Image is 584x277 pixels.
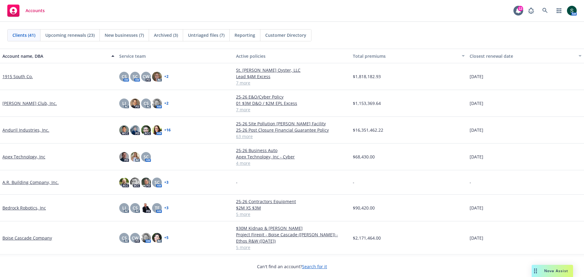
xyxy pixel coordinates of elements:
a: Boise Cascade Company [2,235,52,241]
img: photo [130,178,140,187]
span: Untriaged files (7) [188,32,224,38]
a: Anduril Industries, Inc. [2,127,49,133]
a: 5 more [236,211,348,217]
button: Active policies [234,49,350,63]
a: 25-26 Business Auto [236,147,348,154]
span: SC [155,179,160,185]
a: A.R. Building Company, Inc. [2,179,59,185]
span: [DATE] [470,154,483,160]
span: Reporting [235,32,255,38]
span: CW [143,73,149,80]
a: 25-26 Site Pollution [PERSON_NAME] Facility [236,120,348,127]
span: SC [133,73,138,80]
span: $2,171,464.00 [353,235,381,241]
img: photo [141,203,151,213]
a: Search [539,5,551,17]
span: $1,153,369.64 [353,100,381,106]
span: LI [122,205,126,211]
span: Upcoming renewals (23) [45,32,95,38]
div: Drag to move [532,265,539,277]
div: 12 [518,6,523,11]
span: Accounts [26,8,45,13]
a: + 3 [164,181,169,184]
button: Total premiums [350,49,467,63]
span: [DATE] [470,235,483,241]
a: 4 more [236,160,348,166]
div: Closest renewal date [470,53,575,59]
span: $16,351,462.22 [353,127,383,133]
span: [DATE] [470,205,483,211]
span: $68,430.00 [353,154,375,160]
span: [DATE] [470,100,483,106]
img: photo [567,6,577,16]
button: Nova Assist [532,265,573,277]
a: + 3 [164,206,169,210]
a: $2M XS $3M [236,205,348,211]
span: CS [144,100,149,106]
span: [DATE] [470,73,483,80]
span: $1,818,182.93 [353,73,381,80]
a: Switch app [553,5,565,17]
a: 63 more [236,133,348,140]
a: 1915 South Co. [2,73,33,80]
span: CW [132,235,138,241]
span: Clients (41) [12,32,35,38]
img: photo [152,125,162,135]
a: + 2 [164,102,169,105]
img: photo [141,125,151,135]
span: $90,420.00 [353,205,375,211]
img: photo [152,72,162,81]
span: Nova Assist [544,268,568,273]
a: Apex Technology, Inc [2,154,45,160]
span: CS [133,205,138,211]
img: photo [119,125,129,135]
img: photo [130,152,140,162]
a: Project Firepit - Boise Cascade ([PERSON_NAME]) - Ethos R&W ([DATE]) [236,231,348,244]
a: Search for it [302,264,327,269]
span: - [470,179,471,185]
span: LI [122,100,126,106]
span: Can't find an account? [257,263,327,270]
a: + 2 [164,75,169,78]
button: Service team [117,49,234,63]
span: [DATE] [470,127,483,133]
a: Report a Bug [525,5,537,17]
a: + 16 [164,128,171,132]
span: New businesses (7) [105,32,144,38]
span: - [353,179,354,185]
span: - [236,179,238,185]
img: photo [119,152,129,162]
img: photo [130,99,140,108]
button: Closest renewal date [467,49,584,63]
img: photo [152,99,162,108]
span: CS [122,235,127,241]
a: Apex Technology, Inc - Cyber [236,154,348,160]
span: SC [144,154,149,160]
a: 7 more [236,106,348,113]
span: Customer Directory [265,32,306,38]
a: Accounts [5,2,47,19]
a: St. [PERSON_NAME] Oyster, LLC [236,67,348,73]
a: Bedrock Robotics, Inc [2,205,46,211]
a: 25-26 Post Closure Financial Guarantee Policy [236,127,348,133]
a: 25-26 Contractors Equipment [236,198,348,205]
a: 01 $3M D&O / $2M EPL Excess [236,100,348,106]
img: photo [119,178,129,187]
img: photo [141,233,151,243]
div: Account name, DBA [2,53,108,59]
div: Total premiums [353,53,458,59]
span: CS [122,73,127,80]
div: Service team [119,53,231,59]
a: 25-26 E&O/Cyber Policy [236,94,348,100]
div: Active policies [236,53,348,59]
img: photo [130,125,140,135]
img: photo [152,233,162,243]
a: Lead $4M Excess [236,73,348,80]
a: $30M Kidnap & [PERSON_NAME] [236,225,348,231]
